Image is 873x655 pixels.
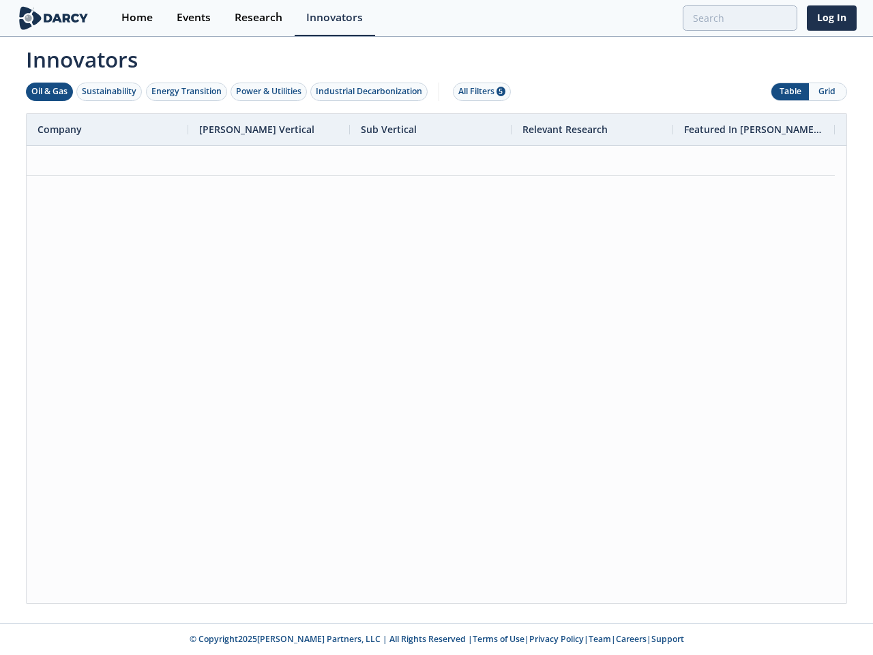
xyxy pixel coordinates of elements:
button: Power & Utilities [231,83,307,101]
a: Support [651,633,684,645]
button: Table [771,83,809,100]
button: Energy Transition [146,83,227,101]
span: Innovators [16,38,857,75]
div: Industrial Decarbonization [316,85,422,98]
span: Sub Vertical [361,123,417,136]
button: Sustainability [76,83,142,101]
a: Log In [807,5,857,31]
img: logo-wide.svg [16,6,91,30]
a: Careers [616,633,647,645]
span: Featured In [PERSON_NAME] Live [684,123,824,136]
p: © Copyright 2025 [PERSON_NAME] Partners, LLC | All Rights Reserved | | | | | [19,633,854,645]
div: Home [121,12,153,23]
div: Research [235,12,282,23]
div: Innovators [306,12,363,23]
button: Oil & Gas [26,83,73,101]
button: Grid [809,83,846,100]
div: All Filters [458,85,505,98]
a: Privacy Policy [529,633,584,645]
div: Events [177,12,211,23]
a: Team [589,633,611,645]
div: Energy Transition [151,85,222,98]
span: Relevant Research [522,123,608,136]
div: Oil & Gas [31,85,68,98]
a: Terms of Use [473,633,524,645]
div: Power & Utilities [236,85,301,98]
span: 5 [497,87,505,96]
button: All Filters 5 [453,83,511,101]
span: [PERSON_NAME] Vertical [199,123,314,136]
input: Advanced Search [683,5,797,31]
button: Industrial Decarbonization [310,83,428,101]
div: Sustainability [82,85,136,98]
span: Company [38,123,82,136]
